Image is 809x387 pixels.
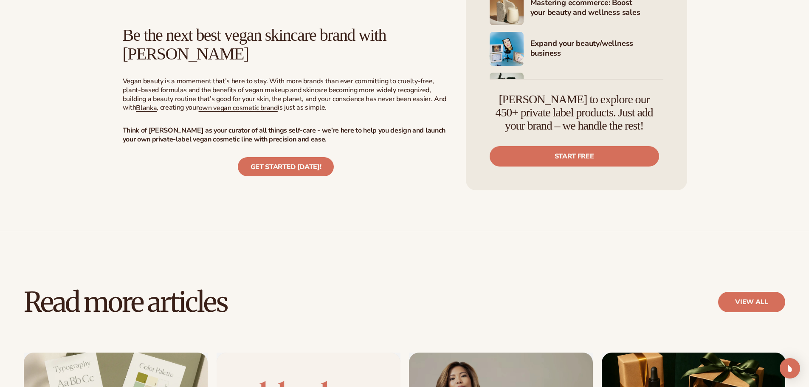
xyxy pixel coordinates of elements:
a: Shopify Image 8 Marketing your beauty and wellness brand 101 [490,73,663,107]
h2: Read more articles [24,288,227,316]
img: Shopify Image 7 [490,32,524,66]
span: Vegan beauty is a momement that’s here to stay. With more brands than ever committing to cruelty-... [123,76,446,112]
a: own vegan cosmetic brand [199,103,278,113]
span: , creating your [157,103,198,112]
span: Be the next best vegan skincare brand with [PERSON_NAME] [123,25,386,63]
a: Get started [DATE]! [238,157,334,176]
div: Open Intercom Messenger [780,358,800,379]
a: Start free [490,146,659,166]
img: Shopify Image 8 [490,73,524,107]
span: is just as simple. [278,103,327,112]
h4: [PERSON_NAME] to explore our 450+ private label products. Just add your brand – we handle the rest! [490,93,659,132]
span: Think of [PERSON_NAME] as your curator of all things self-care - we’re here to help you design an... [123,126,445,144]
a: Shopify Image 7 Expand your beauty/wellness business [490,32,663,66]
a: view all [718,292,785,312]
h4: Expand your beauty/wellness business [530,39,663,59]
a: Blanka [136,103,157,113]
